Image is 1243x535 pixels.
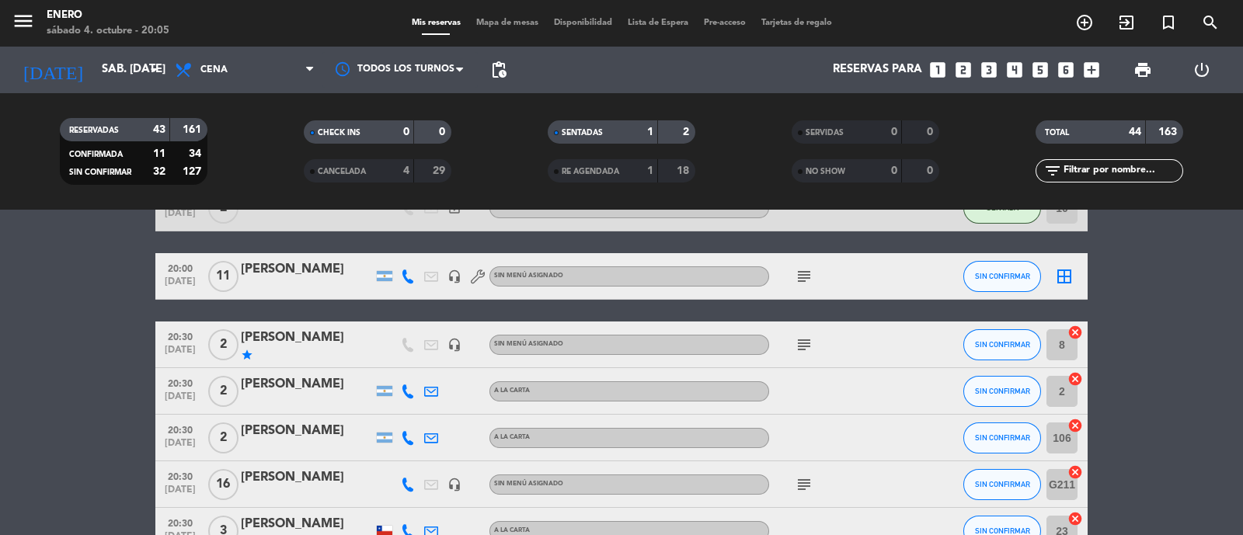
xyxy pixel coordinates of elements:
i: filter_list [1043,162,1062,180]
span: NO SHOW [806,168,845,175]
span: SIN CONFIRMAR [975,387,1030,395]
span: [DATE] [161,391,200,409]
span: RESERVADAS [69,127,119,134]
i: looks_two [953,60,973,80]
i: looks_3 [979,60,999,80]
span: SIN CONFIRMAR [975,340,1030,349]
span: [DATE] [161,276,200,294]
span: SIN CONFIRMAR [975,433,1030,442]
div: [PERSON_NAME] [241,259,373,280]
button: SIN CONFIRMAR [963,422,1041,453]
strong: 0 [927,165,936,176]
span: CHECK INS [318,129,360,137]
i: add_box [1081,60,1102,80]
span: 20:30 [161,327,200,345]
span: Pre-acceso [696,19,754,27]
strong: 4 [403,165,409,176]
i: exit_to_app [1117,13,1136,32]
span: Cena [200,64,228,75]
i: looks_5 [1030,60,1050,80]
span: Disponibilidad [546,19,620,27]
span: Sin menú asignado [494,204,563,210]
i: headset_mic [447,338,461,352]
strong: 0 [439,127,448,137]
i: subject [795,267,813,286]
span: TOTAL [1045,129,1069,137]
span: 11 [208,261,239,292]
i: cancel [1067,325,1083,340]
i: headset_mic [447,478,461,492]
span: Mapa de mesas [468,19,546,27]
span: SIN CONFIRMAR [975,272,1030,280]
span: Sin menú asignado [494,341,563,347]
span: 2 [208,376,239,407]
i: add_circle_outline [1075,13,1094,32]
i: [DATE] [12,53,94,87]
span: print [1133,61,1152,79]
i: cancel [1067,418,1083,433]
strong: 1 [647,127,653,137]
div: [PERSON_NAME] [241,514,373,534]
span: Tarjetas de regalo [754,19,840,27]
span: A LA CARTA [494,387,530,394]
span: RE AGENDADA [562,168,619,175]
span: 20:30 [161,513,200,531]
strong: 127 [183,166,204,177]
span: CANCELADA [318,168,366,175]
strong: 32 [153,166,165,177]
span: SERVIDAS [806,129,844,137]
span: A LA CARTA [494,527,530,533]
i: looks_one [928,60,948,80]
span: Sin menú asignado [494,481,563,487]
span: 20:30 [161,420,200,438]
span: 2 [208,422,239,453]
div: [PERSON_NAME] [241,374,373,394]
span: 20:30 [161,373,200,391]
i: subject [795,475,813,494]
span: 2 [208,329,239,360]
span: A LA CARTA [494,434,530,440]
div: [PERSON_NAME] [241,421,373,441]
div: [PERSON_NAME] [241,328,373,348]
span: [DATE] [161,485,200,502]
i: border_all [1055,267,1074,286]
strong: 161 [183,124,204,135]
input: Filtrar por nombre... [1062,162,1182,179]
strong: 0 [891,127,897,137]
i: cancel [1067,464,1083,480]
button: SIN CONFIRMAR [963,376,1041,407]
button: SIN CONFIRMAR [963,261,1041,292]
i: cancel [1067,371,1083,387]
span: 20:00 [161,259,200,276]
strong: 29 [433,165,448,176]
div: Enero [47,8,169,23]
button: SIN CONFIRMAR [963,329,1041,360]
i: menu [12,9,35,33]
strong: 11 [153,148,165,159]
span: SIN CONFIRMAR [975,526,1030,535]
span: [DATE] [161,208,200,226]
i: headset_mic [447,269,461,283]
span: Mis reservas [404,19,468,27]
strong: 163 [1158,127,1180,137]
button: menu [12,9,35,38]
div: [PERSON_NAME] [241,467,373,488]
strong: 0 [403,127,409,137]
span: SIN CONFIRMAR [975,480,1030,488]
strong: 44 [1129,127,1141,137]
i: subject [795,335,813,354]
div: LOG OUT [1172,47,1231,93]
strong: 18 [677,165,692,176]
i: cancel [1067,511,1083,526]
span: Lista de Espera [620,19,696,27]
span: [DATE] [161,438,200,456]
i: turned_in_not [1159,13,1178,32]
span: CONFIRMADA [69,151,123,158]
span: Sin menú asignado [494,273,563,279]
div: sábado 4. octubre - 20:05 [47,23,169,39]
span: pending_actions [489,61,508,79]
span: SIN CONFIRMAR [69,168,131,176]
i: looks_6 [1056,60,1076,80]
i: star [241,349,253,361]
strong: 0 [891,165,897,176]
